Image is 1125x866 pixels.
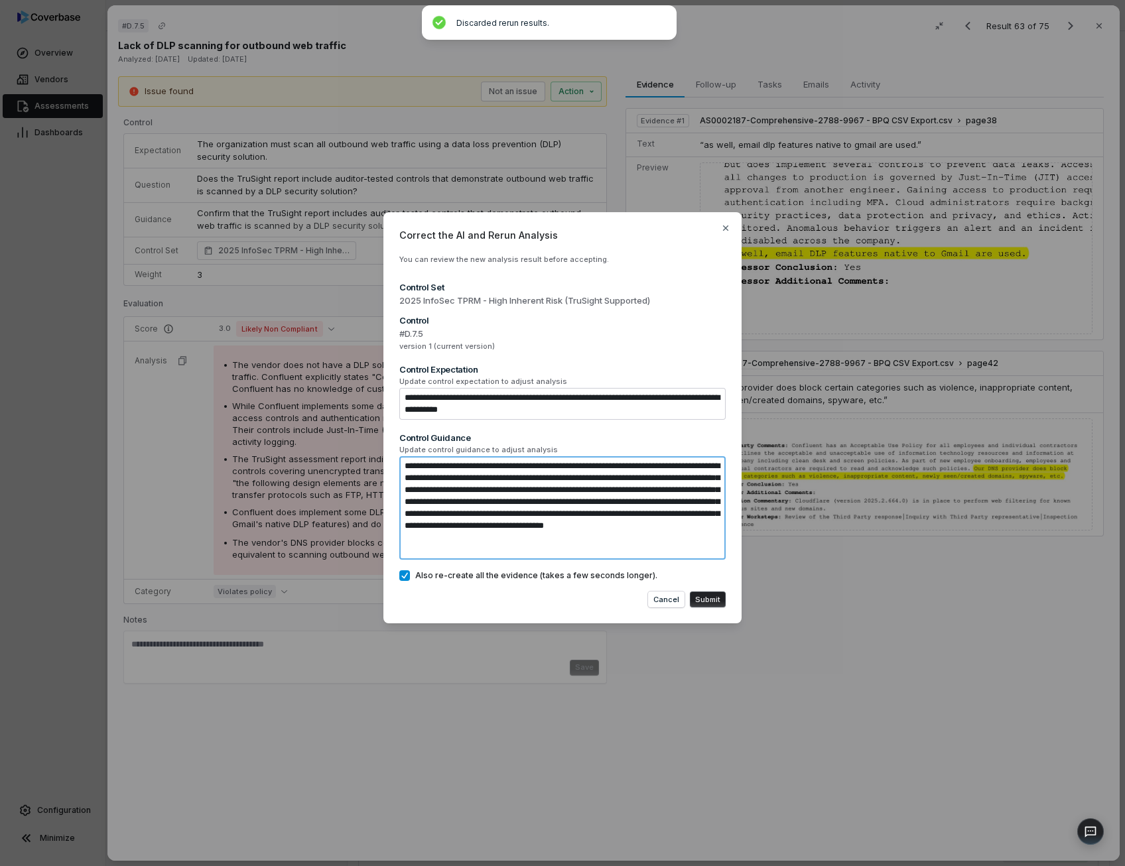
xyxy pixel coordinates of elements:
[456,18,549,28] span: Discarded rerun results.
[399,314,726,326] div: Control
[399,377,726,387] span: Update control expectation to adjust analysis
[648,591,685,607] button: Cancel
[399,328,726,341] span: #D.7.5
[399,363,726,375] div: Control Expectation
[399,281,726,293] div: Control Set
[399,570,410,581] button: Also re-create all the evidence (takes a few seconds longer).
[399,255,609,264] span: You can review the new analysis result before accepting.
[415,570,657,581] span: Also re-create all the evidence (takes a few seconds longer).
[399,341,726,351] span: version 1 (current version)
[399,445,726,455] span: Update control guidance to adjust analysis
[690,591,726,607] button: Submit
[399,294,726,308] span: 2025 InfoSec TPRM - High Inherent Risk (TruSight Supported)
[399,432,726,444] div: Control Guidance
[399,228,726,242] span: Correct the AI and Rerun Analysis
